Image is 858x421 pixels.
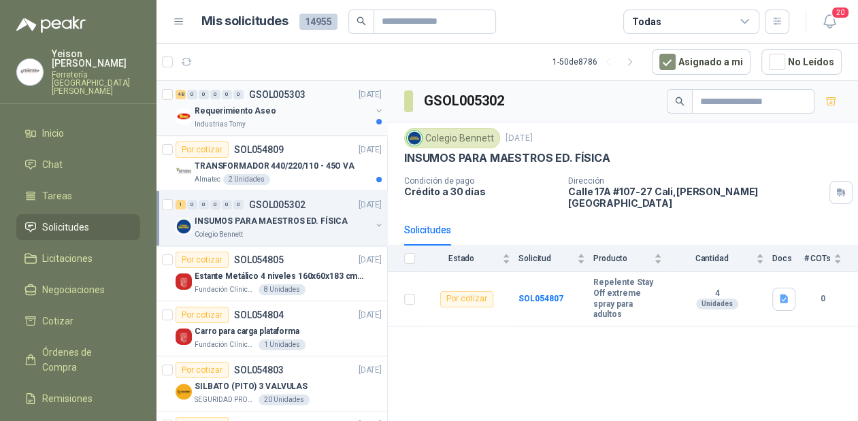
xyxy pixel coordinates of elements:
[518,254,574,263] span: Solicitud
[404,186,557,197] p: Crédito a 30 días
[518,246,593,272] th: Solicitud
[249,90,306,99] p: GSOL005303
[404,176,557,186] p: Condición de pago
[16,16,86,33] img: Logo peakr
[210,90,220,99] div: 0
[359,254,382,267] p: [DATE]
[357,16,366,26] span: search
[199,200,209,209] div: 0
[652,49,750,75] button: Asignado a mi
[632,14,661,29] div: Todas
[804,292,842,305] b: 0
[817,10,842,34] button: 20
[195,284,256,295] p: Fundación Clínica Shaio
[199,90,209,99] div: 0
[804,246,858,272] th: # COTs
[195,105,276,118] p: Requerimiento Aseo
[234,365,284,375] p: SOL054803
[42,157,63,172] span: Chat
[52,71,140,95] p: Ferretería [GEOGRAPHIC_DATA][PERSON_NAME]
[223,174,270,185] div: 2 Unidades
[176,384,192,400] img: Company Logo
[16,277,140,303] a: Negociaciones
[804,254,831,263] span: # COTs
[234,255,284,265] p: SOL054805
[16,120,140,146] a: Inicio
[670,246,772,272] th: Cantidad
[299,14,337,30] span: 14955
[440,291,493,307] div: Por cotizar
[176,108,192,124] img: Company Logo
[42,188,72,203] span: Tareas
[195,270,364,283] p: Estante Metálico 4 niveles 160x60x183 cm Fixser
[518,294,563,303] a: SOL054807
[359,364,382,377] p: [DATE]
[176,329,192,345] img: Company Logo
[42,126,64,141] span: Inicio
[259,394,310,405] div: 20 Unidades
[156,356,387,411] a: Por cotizarSOL054803[DATE] Company LogoSILBATO (PITO) 3 VALVULASSEGURIDAD PROVISER LTDA20 Unidades
[359,88,382,101] p: [DATE]
[176,307,229,323] div: Por cotizar
[593,246,670,272] th: Producto
[195,394,256,405] p: SEGURIDAD PROVISER LTDA
[42,220,89,235] span: Solicitudes
[42,345,127,375] span: Órdenes de Compra
[568,186,824,209] p: Calle 17A #107-27 Cali , [PERSON_NAME][GEOGRAPHIC_DATA]
[176,218,192,235] img: Company Logo
[201,12,288,31] h1: Mis solicitudes
[42,314,73,329] span: Cotizar
[259,284,306,295] div: 8 Unidades
[696,299,738,309] div: Unidades
[506,132,533,145] p: [DATE]
[16,386,140,411] a: Remisiones
[16,246,140,271] a: Licitaciones
[359,309,382,322] p: [DATE]
[593,277,662,320] b: Repelente Stay Off extreme spray para adultos
[195,174,220,185] p: Almatec
[195,380,308,393] p: SILBATO (PITO) 3 VALVULAS
[195,119,246,130] p: Industrias Tomy
[593,254,651,263] span: Producto
[761,49,842,75] button: No Leídos
[187,90,197,99] div: 0
[423,246,518,272] th: Estado
[195,325,299,338] p: Carro para carga plataforma
[407,131,422,146] img: Company Logo
[16,214,140,240] a: Solicitudes
[424,90,506,112] h3: GSOL005302
[176,90,186,99] div: 48
[259,339,306,350] div: 1 Unidades
[670,288,764,299] b: 4
[195,229,243,240] p: Colegio Bennett
[233,90,244,99] div: 0
[16,339,140,380] a: Órdenes de Compra
[16,183,140,209] a: Tareas
[187,200,197,209] div: 0
[234,310,284,320] p: SOL054804
[404,128,500,148] div: Colegio Bennett
[222,200,232,209] div: 0
[249,200,306,209] p: GSOL005302
[195,160,354,173] p: TRANSFORMADOR 440/220/110 - 45O VA
[831,6,850,19] span: 20
[772,246,804,272] th: Docs
[176,252,229,268] div: Por cotizar
[42,391,93,406] span: Remisiones
[404,222,451,237] div: Solicitudes
[156,246,387,301] a: Por cotizarSOL054805[DATE] Company LogoEstante Metálico 4 niveles 160x60x183 cm FixserFundación C...
[222,90,232,99] div: 0
[156,301,387,356] a: Por cotizarSOL054804[DATE] Company LogoCarro para carga plataformaFundación Clínica Shaio1 Unidades
[176,273,192,290] img: Company Logo
[423,254,499,263] span: Estado
[670,254,753,263] span: Cantidad
[195,339,256,350] p: Fundación Clínica Shaio
[176,163,192,180] img: Company Logo
[176,141,229,158] div: Por cotizar
[42,251,93,266] span: Licitaciones
[16,152,140,178] a: Chat
[52,49,140,68] p: Yeison [PERSON_NAME]
[42,282,105,297] span: Negociaciones
[675,97,684,106] span: search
